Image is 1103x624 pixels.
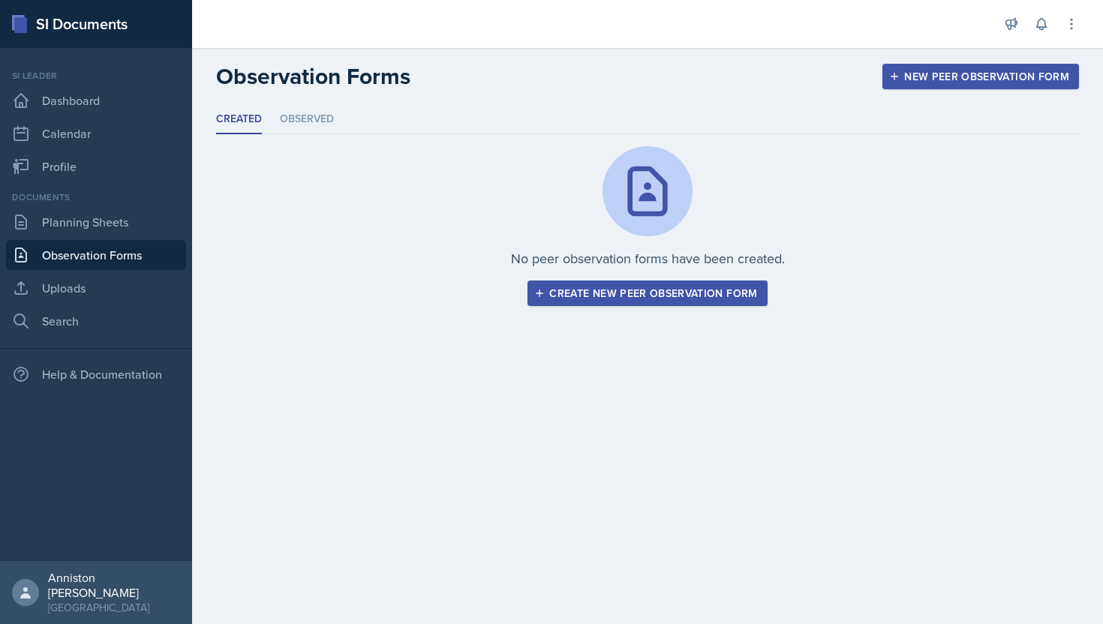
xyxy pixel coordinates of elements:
div: Documents [6,190,186,204]
a: Profile [6,151,186,181]
a: Observation Forms [6,240,186,270]
p: No peer observation forms have been created. [511,248,785,268]
a: Search [6,306,186,336]
div: Anniston [PERSON_NAME] [48,570,180,600]
div: Si leader [6,69,186,82]
div: New Peer Observation Form [892,70,1069,82]
a: Planning Sheets [6,207,186,237]
button: New Peer Observation Form [882,64,1079,89]
a: Uploads [6,273,186,303]
a: Calendar [6,118,186,148]
div: Create new peer observation form [537,287,757,299]
li: Observed [280,105,334,134]
div: [GEOGRAPHIC_DATA] [48,600,180,615]
button: Create new peer observation form [527,280,767,306]
h2: Observation Forms [216,63,410,90]
li: Created [216,105,262,134]
a: Dashboard [6,85,186,115]
div: Help & Documentation [6,359,186,389]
